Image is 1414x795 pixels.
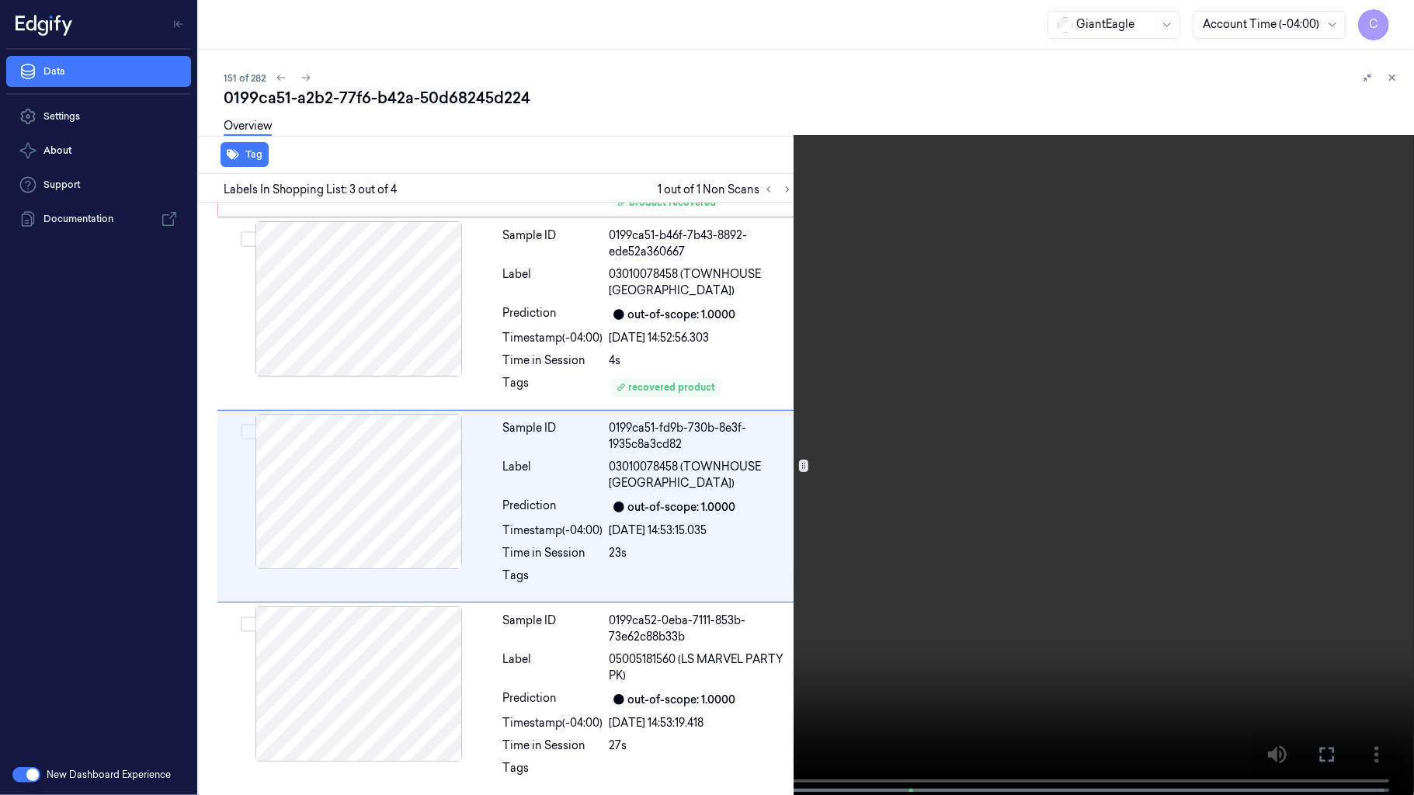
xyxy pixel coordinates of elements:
[503,266,603,299] div: Label
[503,568,603,592] div: Tags
[503,330,603,346] div: Timestamp (-04:00)
[241,231,256,247] button: Select row
[6,101,191,132] a: Settings
[610,613,794,645] div: 0199ca52-0eba-7111-853b-73e62c88b33b
[610,459,794,491] span: 03010078458 (TOWNHOUSE [GEOGRAPHIC_DATA])
[617,380,716,394] div: recovered product
[6,135,191,166] button: About
[503,305,603,324] div: Prediction
[610,715,794,731] div: [DATE] 14:53:19.418
[610,227,794,260] div: 0199ca51-b46f-7b43-8892-ede52a360667
[628,499,736,516] div: out-of-scope: 1.0000
[610,522,794,539] div: [DATE] 14:53:15.035
[503,651,603,684] div: Label
[503,522,603,539] div: Timestamp (-04:00)
[166,12,191,36] button: Toggle Navigation
[221,142,269,167] button: Tag
[610,738,794,754] div: 27s
[224,118,272,136] a: Overview
[224,182,397,198] span: Labels In Shopping List: 3 out of 4
[224,71,266,85] span: 151 of 282
[617,196,717,210] div: product recovered
[241,424,256,439] button: Select row
[6,169,191,200] a: Support
[503,715,603,731] div: Timestamp (-04:00)
[503,352,603,369] div: Time in Session
[610,352,794,369] div: 4s
[6,56,191,87] a: Data
[628,307,736,323] div: out-of-scope: 1.0000
[503,420,603,453] div: Sample ID
[1358,9,1389,40] button: C
[503,738,603,754] div: Time in Session
[503,690,603,709] div: Prediction
[503,760,603,785] div: Tags
[503,227,603,260] div: Sample ID
[628,692,736,708] div: out-of-scope: 1.0000
[610,266,794,299] span: 03010078458 (TOWNHOUSE [GEOGRAPHIC_DATA])
[610,545,794,561] div: 23s
[610,420,794,453] div: 0199ca51-fd9b-730b-8e3f-1935c8a3cd82
[241,616,256,632] button: Select row
[503,613,603,645] div: Sample ID
[503,545,603,561] div: Time in Session
[503,498,603,516] div: Prediction
[658,180,797,199] span: 1 out of 1 Non Scans
[224,87,1402,109] div: 0199ca51-a2b2-77f6-b42a-50d68245d224
[6,203,191,234] a: Documentation
[610,330,794,346] div: [DATE] 14:52:56.303
[610,651,794,684] span: 05005181560 (LS MARVEL PARTY PK)
[503,375,603,400] div: Tags
[503,459,603,491] div: Label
